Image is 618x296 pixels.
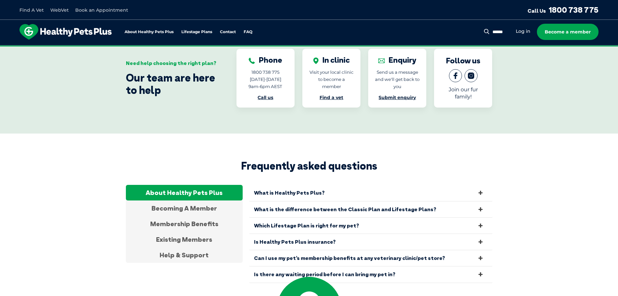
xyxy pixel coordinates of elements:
a: Log in [516,28,530,34]
span: 1800 738 775 [251,70,280,75]
a: WebVet [50,7,69,13]
a: Submit enquiry [379,95,416,100]
span: [DATE]-[DATE] [250,77,281,82]
div: Enquiry [378,55,417,65]
a: Call Us1800 738 775 [527,5,599,15]
a: Is there any waiting period before I can bring my pet in? [249,266,492,282]
span: 9am-6pm AEST [248,84,282,89]
a: Find A Vet [19,7,44,13]
div: Help & Support [126,247,243,263]
a: Lifestage Plans [181,30,212,34]
a: Call us [258,95,273,100]
p: Join our fur family! [441,86,486,100]
a: Can I use my pet’s membership benefits at any veterinary clinic/pet store? [249,250,492,266]
a: What is Healthy Pets Plus? [249,185,492,201]
a: FAQ [244,30,252,34]
span: Call Us [527,7,546,14]
img: Enquiry [378,58,385,64]
div: Becoming A Member [126,200,243,216]
a: Book an Appointment [75,7,128,13]
a: Contact [220,30,236,34]
div: Phone [248,55,282,65]
div: Existing Members [126,232,243,247]
span: Send us a message and we'll get back to you [375,70,419,89]
img: In clinic [313,58,319,64]
button: Search [483,28,491,35]
a: What is the difference between the Classic Plan and Lifestage Plans? [249,201,492,217]
div: Follow us [446,56,480,65]
a: Which Lifestage Plan is right for my pet? [249,218,492,234]
a: Is Healthy Pets Plus insurance? [249,234,492,250]
h2: Frequently asked questions [126,160,492,172]
span: Proactive, preventative wellness program designed to keep your pet healthier and happier for longer [188,45,430,51]
div: Membership Benefits [126,216,243,232]
div: Our team are here to help [126,71,217,97]
a: Find a vet [320,95,343,100]
div: Need help choosing the right plan? [126,60,217,66]
div: In clinic [313,55,350,65]
a: About Healthy Pets Plus [125,30,174,34]
img: Phone [248,58,255,64]
img: hpp-logo [19,24,112,40]
span: Visit your local clinic to become a member [309,70,354,89]
a: Become a member [537,24,599,40]
div: About Healthy Pets Plus [126,185,243,200]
